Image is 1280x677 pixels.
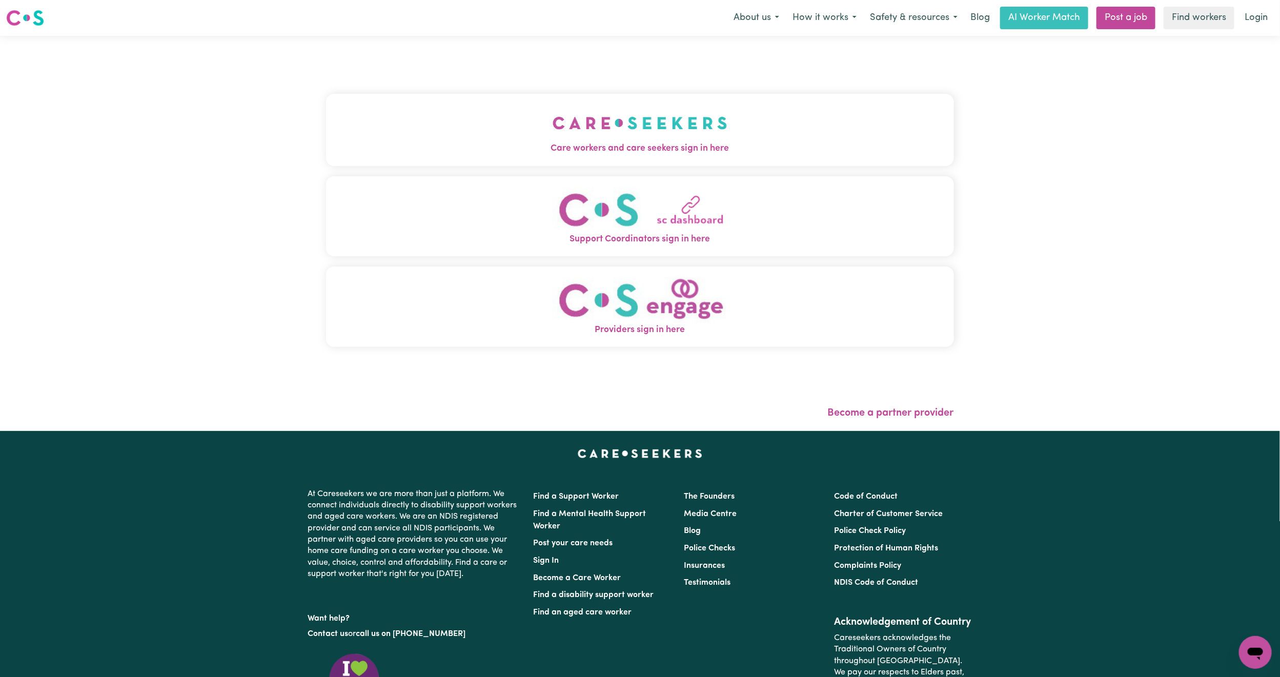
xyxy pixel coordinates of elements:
button: Support Coordinators sign in here [326,176,954,257]
a: Post a job [1096,7,1155,29]
span: Care workers and care seekers sign in here [326,142,954,155]
a: Careseekers home page [578,449,702,458]
a: The Founders [684,493,735,501]
button: Providers sign in here [326,266,954,347]
a: Become a partner provider [828,408,954,418]
a: Find a Mental Health Support Worker [534,510,646,530]
p: Want help? [308,609,521,624]
h2: Acknowledgement of Country [834,616,972,628]
a: Contact us [308,630,349,638]
button: About us [727,7,786,29]
a: Sign In [534,557,559,565]
a: Protection of Human Rights [834,544,938,552]
a: AI Worker Match [1000,7,1088,29]
span: Support Coordinators sign in here [326,233,954,246]
a: NDIS Code of Conduct [834,579,918,587]
button: Safety & resources [863,7,964,29]
span: Providers sign in here [326,323,954,337]
a: Find a Support Worker [534,493,619,501]
a: Login [1238,7,1274,29]
a: Careseekers logo [6,6,44,30]
a: Find a disability support worker [534,591,654,599]
a: Media Centre [684,510,737,518]
button: How it works [786,7,863,29]
a: Code of Conduct [834,493,898,501]
a: Charter of Customer Service [834,510,943,518]
a: Blog [684,527,701,535]
a: Testimonials [684,579,730,587]
a: Blog [964,7,996,29]
img: Careseekers logo [6,9,44,27]
a: call us on [PHONE_NUMBER] [356,630,466,638]
p: or [308,624,521,644]
iframe: Button to launch messaging window, conversation in progress [1239,636,1272,669]
button: Care workers and care seekers sign in here [326,94,954,166]
a: Post your care needs [534,539,613,547]
a: Find workers [1164,7,1234,29]
a: Become a Care Worker [534,574,621,582]
a: Police Checks [684,544,735,552]
a: Complaints Policy [834,562,901,570]
p: At Careseekers we are more than just a platform. We connect individuals directly to disability su... [308,484,521,584]
a: Find an aged care worker [534,608,632,617]
a: Insurances [684,562,725,570]
a: Police Check Policy [834,527,906,535]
